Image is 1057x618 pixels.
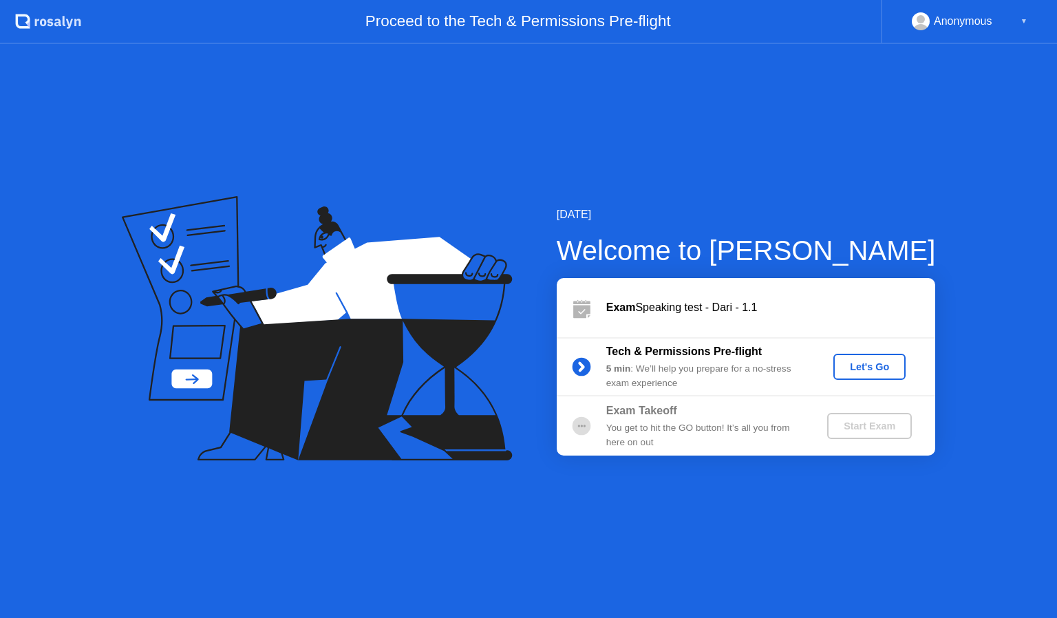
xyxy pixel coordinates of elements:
div: Speaking test - Dari - 1.1 [606,299,935,316]
div: Start Exam [833,420,906,431]
button: Start Exam [827,413,912,439]
b: Tech & Permissions Pre-flight [606,345,762,357]
div: Anonymous [934,12,992,30]
div: You get to hit the GO button! It’s all you from here on out [606,421,804,449]
b: Exam [606,301,636,313]
b: Exam Takeoff [606,405,677,416]
div: Welcome to [PERSON_NAME] [557,230,936,271]
div: Let's Go [839,361,900,372]
button: Let's Go [833,354,906,380]
b: 5 min [606,363,631,374]
div: ▼ [1021,12,1027,30]
div: [DATE] [557,206,936,223]
div: : We’ll help you prepare for a no-stress exam experience [606,362,804,390]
